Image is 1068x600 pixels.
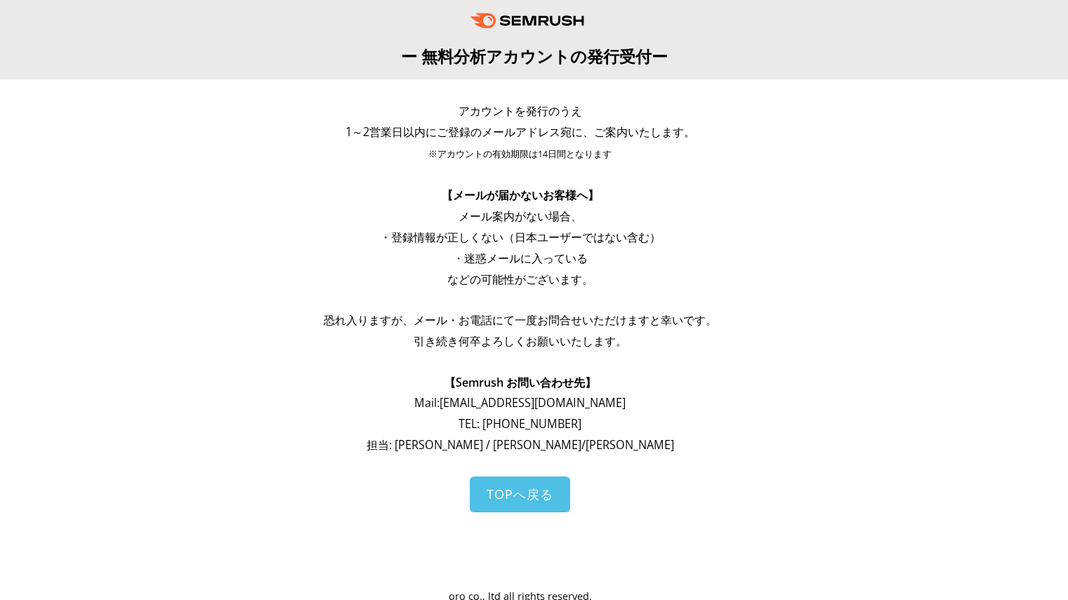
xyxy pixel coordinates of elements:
span: Mail: [EMAIL_ADDRESS][DOMAIN_NAME] [414,395,626,411]
span: ー 無料分析アカウントの発行受付ー [401,45,668,67]
span: ※アカウントの有効期限は14日間となります [428,148,612,160]
span: 担当: [PERSON_NAME] / [PERSON_NAME]/[PERSON_NAME] [367,437,674,453]
span: 恐れ入りますが、メール・お電話にて一度お問合せいただけますと幸いです。 [324,312,717,328]
span: 【メールが届かないお客様へ】 [442,187,599,203]
a: TOPへ戻る [470,476,570,512]
span: 【Semrush お問い合わせ先】 [444,375,596,390]
span: ・迷惑メールに入っている [453,251,588,266]
span: ・登録情報が正しくない（日本ユーザーではない含む） [380,229,661,245]
span: 引き続き何卒よろしくお願いいたします。 [414,333,627,349]
span: 1～2営業日以内にご登録のメールアドレス宛に、ご案内いたします。 [345,124,695,140]
span: アカウントを発行のうえ [459,103,582,119]
span: TEL: [PHONE_NUMBER] [459,416,581,432]
span: メール案内がない場合、 [459,208,582,224]
span: などの可能性がございます。 [447,272,593,287]
span: TOPへ戻る [487,486,553,502]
